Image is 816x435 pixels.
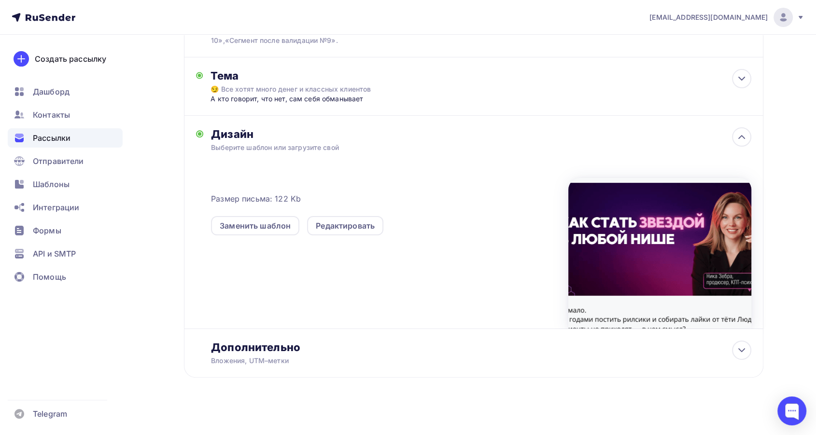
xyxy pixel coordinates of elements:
span: [EMAIL_ADDRESS][DOMAIN_NAME] [649,13,768,22]
div: Редактировать [316,220,375,231]
a: Шаблоны [8,175,123,194]
div: Заменить шаблон [220,220,291,231]
div: 😏 Все хотят много денег и классных клиентов [211,84,382,94]
div: Вложения, UTM–метки [211,356,697,366]
div: Дизайн [211,127,751,141]
span: Отправители [33,155,84,167]
a: Контакты [8,105,123,124]
a: Рассылки [8,128,123,148]
div: Выберите шаблон или загрузите свой [211,143,697,152]
span: Контакты [33,109,70,121]
span: API и SMTP [33,248,76,259]
a: Дашборд [8,82,123,101]
div: Дополнительно [211,340,751,354]
span: Дашборд [33,86,70,97]
span: Формы [33,225,61,236]
a: Отправители [8,151,123,171]
span: Размер письма: 122 Kb [211,193,301,204]
span: Шаблоны [33,178,70,190]
span: Рассылки [33,132,70,144]
div: А кто говорит, что нет, сам себя обманывает [211,94,401,104]
div: Тема [211,69,401,82]
a: [EMAIL_ADDRESS][DOMAIN_NAME] [649,8,804,27]
a: Формы [8,221,123,240]
span: Помощь [33,271,66,283]
span: Интеграции [33,202,79,213]
span: Telegram [33,408,67,420]
div: Создать рассылку [35,53,106,65]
